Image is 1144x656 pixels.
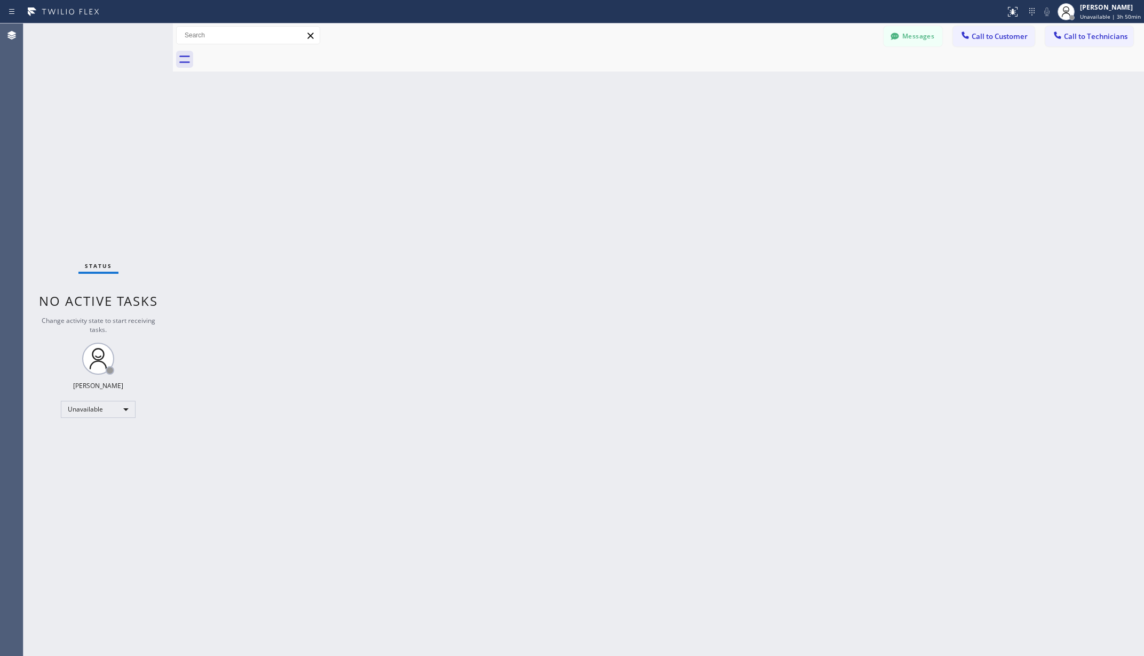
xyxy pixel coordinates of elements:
[1080,3,1141,12] div: [PERSON_NAME]
[953,26,1035,46] button: Call to Customer
[61,401,136,418] div: Unavailable
[42,316,155,334] span: Change activity state to start receiving tasks.
[1064,31,1127,41] span: Call to Technicians
[1080,13,1141,20] span: Unavailable | 3h 50min
[177,27,320,44] input: Search
[1039,4,1054,19] button: Mute
[85,262,112,270] span: Status
[39,292,158,310] span: No active tasks
[972,31,1028,41] span: Call to Customer
[73,381,123,390] div: [PERSON_NAME]
[884,26,942,46] button: Messages
[1045,26,1133,46] button: Call to Technicians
